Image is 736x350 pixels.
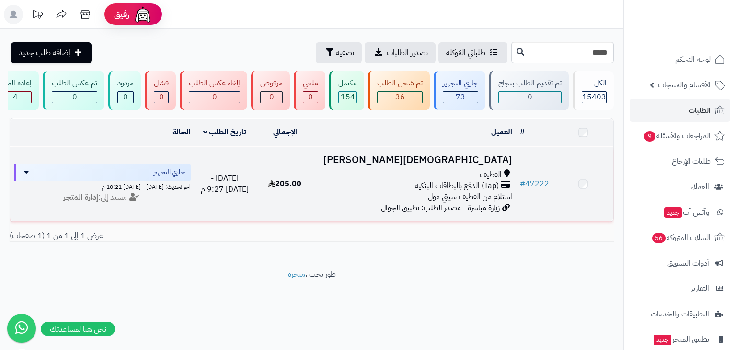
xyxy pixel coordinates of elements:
[261,92,282,103] div: 0
[41,71,106,110] a: تم عكس الطلب 0
[644,131,655,142] span: 9
[117,78,134,89] div: مردود
[395,91,405,103] span: 36
[189,78,240,89] div: إلغاء عكس الطلب
[630,252,730,275] a: أدوات التسويق
[249,71,292,110] a: مرفوض 0
[671,26,727,46] img: logo-2.png
[438,42,507,63] a: طلباتي المُوكلة
[520,178,549,190] a: #47222
[154,92,168,103] div: 0
[327,71,366,110] a: مكتمل 154
[582,91,606,103] span: 15403
[663,205,709,219] span: وآتس آب
[52,78,97,89] div: تم عكس الطلب
[25,5,49,26] a: تحديثات المنصة
[630,175,730,198] a: العملاء
[11,42,92,63] a: إضافة طلب جديد
[292,71,327,110] a: ملغي 0
[269,91,274,103] span: 0
[106,71,143,110] a: مردود 0
[630,48,730,71] a: لوحة التحكم
[178,71,249,110] a: إلغاء عكس الطلب 0
[336,47,354,59] span: تصفية
[487,71,571,110] a: تم تقديم الطلب بنجاح 0
[630,201,730,224] a: وآتس آبجديد
[319,155,512,166] h3: [DEMOGRAPHIC_DATA][PERSON_NAME]
[316,42,362,63] button: تصفية
[303,92,318,103] div: 0
[691,282,709,295] span: التقارير
[520,178,525,190] span: #
[2,230,312,241] div: عرض 1 إلى 1 من 1 (1 صفحات)
[630,150,730,173] a: طلبات الإرجاع
[630,302,730,326] a: التطبيقات والخدمات
[72,91,77,103] span: 0
[520,126,525,138] a: #
[123,91,128,103] span: 0
[303,78,318,89] div: ملغي
[154,168,185,177] span: جاري التجهيز
[690,180,709,193] span: العملاء
[203,126,247,138] a: تاريخ الطلب
[365,42,436,63] a: تصدير الطلبات
[446,47,485,59] span: طلباتي المُوكلة
[491,126,512,138] a: العميل
[443,78,478,89] div: جاري التجهيز
[630,124,730,147] a: المراجعات والأسئلة9
[308,91,313,103] span: 0
[428,191,512,203] span: استلام من القطيف سيتي مول
[653,333,709,346] span: تطبيق المتجر
[415,181,499,192] span: (Tap) الدفع بالبطاقات البنكية
[172,126,191,138] a: الحالة
[189,92,240,103] div: 0
[341,91,355,103] span: 154
[260,78,283,89] div: مرفوض
[667,256,709,270] span: أدوات التسويق
[159,91,164,103] span: 0
[675,53,711,66] span: لوحة التحكم
[571,71,616,110] a: الكل15403
[378,92,422,103] div: 36
[651,307,709,321] span: التطبيقات والخدمات
[143,71,178,110] a: فشل 0
[212,91,217,103] span: 0
[443,92,478,103] div: 73
[114,9,129,20] span: رفيق
[154,78,169,89] div: فشل
[456,91,465,103] span: 73
[19,47,70,59] span: إضافة طلب جديد
[630,277,730,300] a: التقارير
[672,155,711,168] span: طلبات الإرجاع
[366,71,432,110] a: تم شحن الطلب 36
[7,192,198,203] div: مسند إلى:
[14,181,191,191] div: اخر تحديث: [DATE] - [DATE] 10:21 م
[288,268,305,280] a: متجرة
[381,202,500,214] span: زيارة مباشرة - مصدر الطلب: تطبيق الجوال
[63,192,98,203] strong: إدارة المتجر
[13,91,18,103] span: 4
[499,92,561,103] div: 0
[268,178,301,190] span: 205.00
[664,207,682,218] span: جديد
[654,335,671,345] span: جديد
[377,78,423,89] div: تم شحن الطلب
[689,104,711,117] span: الطلبات
[498,78,562,89] div: تم تقديم الطلب بنجاح
[651,231,711,244] span: السلات المتروكة
[387,47,428,59] span: تصدير الطلبات
[528,91,532,103] span: 0
[432,71,487,110] a: جاري التجهيز 73
[52,92,97,103] div: 0
[133,5,152,24] img: ai-face.png
[273,126,297,138] a: الإجمالي
[118,92,133,103] div: 0
[339,92,356,103] div: 154
[630,226,730,249] a: السلات المتروكة56
[658,78,711,92] span: الأقسام والمنتجات
[582,78,607,89] div: الكل
[643,129,711,143] span: المراجعات والأسئلة
[480,169,502,181] span: القطيف
[201,172,249,195] span: [DATE] - [DATE] 9:27 م
[338,78,357,89] div: مكتمل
